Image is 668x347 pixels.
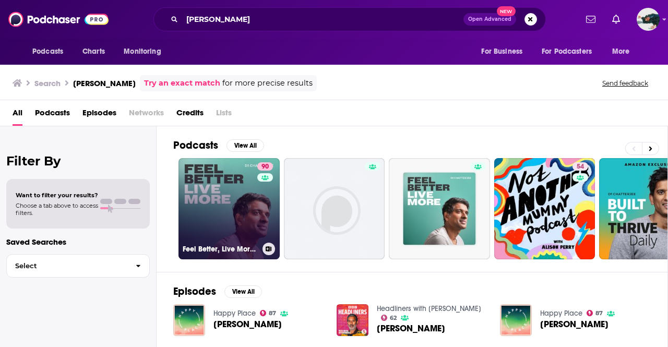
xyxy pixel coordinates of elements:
a: 62 [381,315,397,321]
span: 87 [269,311,276,316]
img: Dr Rangan Chatterjee [173,304,205,336]
img: Dr Rangan Chatterjee [500,304,532,336]
span: For Business [481,44,522,59]
span: 90 [261,162,269,172]
span: Monitoring [124,44,161,59]
a: Happy Place [213,309,256,318]
a: 54 [572,162,588,171]
div: Search podcasts, credits, & more... [153,7,546,31]
a: 90Feel Better, Live More with [PERSON_NAME] [178,158,280,259]
span: 87 [595,311,603,316]
span: Select [7,262,127,269]
span: Logged in as fsg.publicity [637,8,660,31]
a: Credits [176,104,204,126]
a: PodcastsView All [173,139,264,152]
button: open menu [474,42,535,62]
span: [PERSON_NAME] [377,324,445,333]
button: open menu [535,42,607,62]
h3: [PERSON_NAME] [73,78,136,88]
span: Choose a tab above to access filters. [16,202,98,217]
h3: Feel Better, Live More with [PERSON_NAME] [183,245,258,254]
span: [PERSON_NAME] [540,320,609,329]
button: View All [226,139,264,152]
h2: Podcasts [173,139,218,152]
span: Lists [216,104,232,126]
span: For Podcasters [542,44,592,59]
a: Dr Rangan Chatterjee [213,320,282,329]
button: Send feedback [599,79,651,88]
a: All [13,104,22,126]
button: Show profile menu [637,8,660,31]
a: Podcasts [35,104,70,126]
h2: Episodes [173,285,216,298]
span: New [497,6,516,16]
span: 62 [390,316,397,320]
span: Podcasts [32,44,63,59]
a: Dr Rangan Chatterjee [540,320,609,329]
span: [PERSON_NAME] [213,320,282,329]
img: Podchaser - Follow, Share and Rate Podcasts [8,9,109,29]
a: Headliners with Nihal Arthanayake [377,304,481,313]
p: Saved Searches [6,237,150,247]
h3: Search [34,78,61,88]
button: open menu [116,42,174,62]
span: for more precise results [222,77,313,89]
button: View All [224,285,262,298]
a: 90 [257,162,273,171]
a: Show notifications dropdown [582,10,600,28]
a: Episodes [82,104,116,126]
a: 87 [587,310,603,316]
a: Charts [76,42,111,62]
a: Try an exact match [144,77,220,89]
h2: Filter By [6,153,150,169]
button: Open AdvancedNew [463,13,516,26]
span: Open Advanced [468,17,511,22]
span: Networks [129,104,164,126]
span: 54 [577,162,584,172]
a: 87 [260,310,277,316]
a: Dr Rangan Chatterjee [377,324,445,333]
span: Charts [82,44,105,59]
a: Happy Place [540,309,582,318]
a: EpisodesView All [173,285,262,298]
button: open menu [25,42,77,62]
span: Want to filter your results? [16,192,98,199]
img: User Profile [637,8,660,31]
img: Dr Rangan Chatterjee [337,304,368,336]
span: More [612,44,630,59]
a: Show notifications dropdown [608,10,624,28]
button: open menu [605,42,643,62]
a: 54 [494,158,595,259]
input: Search podcasts, credits, & more... [182,11,463,28]
button: Select [6,254,150,278]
